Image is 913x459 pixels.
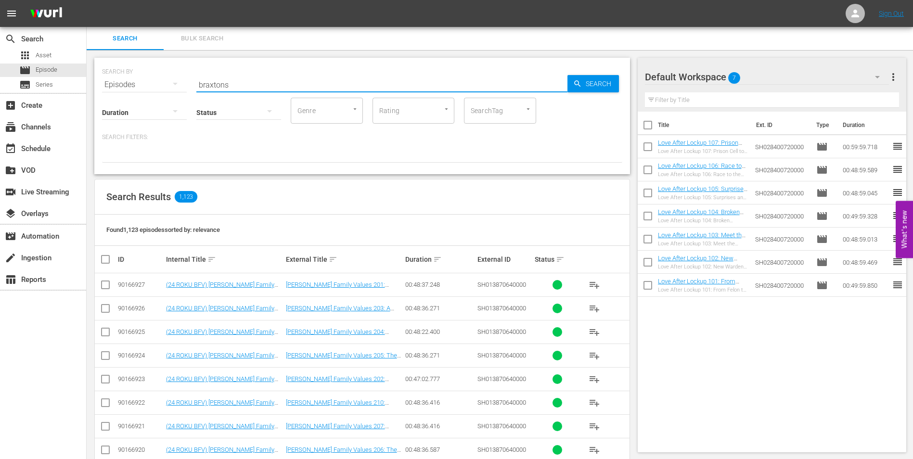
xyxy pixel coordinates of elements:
[477,399,526,406] span: SH013870640000
[5,100,16,111] span: Create
[350,104,360,114] button: Open
[106,191,171,203] span: Search Results
[658,217,748,224] div: Love After Lockup 104: Broken Promises
[751,181,812,204] td: SH028400720000
[23,2,69,25] img: ans4CAIJ8jUAAAAAAAAAAAAAAAAAAAAAAAAgQb4GAAAAAAAAAAAAAAAAAAAAAAAAJMjXAAAAAAAAAAAAAAAAAAAAAAAAgAT5G...
[892,140,903,152] span: reorder
[839,181,892,204] td: 00:48:59.045
[286,352,401,366] a: [PERSON_NAME] Family Values 205: The Graduate
[892,256,903,268] span: reorder
[286,375,389,390] a: [PERSON_NAME] Family Values 202: Beauty School Drop-out
[892,164,903,175] span: reorder
[5,121,16,133] span: Channels
[166,254,283,265] div: Internal Title
[556,255,565,264] span: sort
[118,281,163,288] div: 90166927
[589,303,600,314] span: playlist_add
[286,305,394,319] a: [PERSON_NAME] Family Values 203: A Snooping Dog
[329,255,337,264] span: sort
[5,165,16,176] span: VOD
[166,375,278,390] a: (24 ROKU BFV) [PERSON_NAME] Family Values 202: Beauty School Drop-out
[286,422,389,437] a: [PERSON_NAME] Family Values 207: Family Feuding
[583,297,606,320] button: playlist_add
[658,208,745,244] a: Love After Lockup 104: Broken Promises (Love After Lockup 104: Broken Promises (amc_networks_love...
[535,254,580,265] div: Status
[879,10,904,17] a: Sign Out
[658,264,748,270] div: Love After Lockup 102: New Warden in [GEOGRAPHIC_DATA]
[728,68,740,88] span: 7
[405,375,474,382] div: 00:47:02.777
[5,252,16,264] span: Ingestion
[118,399,163,406] div: 90166922
[405,254,474,265] div: Duration
[892,187,903,198] span: reorder
[169,33,235,44] span: Bulk Search
[751,204,812,228] td: SH028400720000
[892,233,903,244] span: reorder
[658,241,748,247] div: Love After Lockup 103: Meet the Parents
[166,328,278,350] a: (24 ROKU BFV) [PERSON_NAME] Family Values 204: [PERSON_NAME]'s New Doo-Wop [DEMOGRAPHIC_DATA]
[118,375,163,382] div: 90166923
[839,251,892,274] td: 00:48:59.469
[750,112,811,139] th: Ext. ID
[658,148,748,154] div: Love After Lockup 107: Prison Cell to Wedding Bells
[816,280,828,291] span: Episode
[658,278,745,321] a: Love After Lockup 101: From Felon to Fiance (Love After Lockup 101: From Felon to Fiance (amc_net...
[810,112,837,139] th: Type
[477,352,526,359] span: SH013870640000
[658,139,742,153] a: Love After Lockup 107: Prison Cell to Wedding Bells
[477,446,526,453] span: SH013870640000
[405,422,474,430] div: 00:48:36.416
[892,210,903,221] span: reorder
[583,320,606,344] button: playlist_add
[751,158,812,181] td: SH028400720000
[5,274,16,285] span: Reports
[645,64,889,90] div: Default Workspace
[19,64,31,76] span: Episode
[658,255,745,298] a: Love After Lockup 102: New Warden in [GEOGRAPHIC_DATA] (Love After Lockup 102: New Warden in [GEO...
[405,399,474,406] div: 00:48:36.416
[166,305,278,319] a: (24 ROKU BFV) [PERSON_NAME] Family Values 203: A Snooping Dog
[896,201,913,258] button: Open Feedback Widget
[887,71,899,83] span: more_vert
[658,185,747,229] a: Love After Lockup 105: Surprises and Sentences (Love After Lockup 105: Surprises and Sentences (a...
[892,279,903,291] span: reorder
[19,79,31,90] span: Series
[477,255,532,263] div: External ID
[751,135,812,158] td: SH028400720000
[5,230,16,242] span: Automation
[207,255,216,264] span: sort
[816,187,828,199] span: Episode
[658,194,748,201] div: Love After Lockup 105: Surprises and Sentences
[92,33,158,44] span: Search
[477,375,526,382] span: SH013870640000
[839,228,892,251] td: 00:48:59.013
[589,421,600,432] span: playlist_add
[589,397,600,408] span: playlist_add
[583,391,606,414] button: playlist_add
[582,75,619,92] span: Search
[816,141,828,153] span: Episode
[5,33,16,45] span: Search
[524,104,533,114] button: Open
[118,328,163,335] div: 90166925
[751,228,812,251] td: SH028400720000
[5,186,16,198] span: Live Streaming
[5,208,16,219] span: Overlays
[19,50,31,61] span: Asset
[36,80,53,89] span: Series
[477,328,526,335] span: SH013870640000
[6,8,17,19] span: menu
[658,231,746,268] a: Love After Lockup 103: Meet the Parents (Love After Lockup 103: Meet the Parents (amc_networks_lo...
[166,422,278,437] a: (24 ROKU BFV) [PERSON_NAME] Family Values 207: Family Feuding
[36,65,57,75] span: Episode
[589,350,600,361] span: playlist_add
[658,287,748,293] div: Love After Lockup 101: From Felon to Fiance
[442,104,451,114] button: Open
[658,171,748,178] div: Love After Lockup 106: Race to the Altar
[751,251,812,274] td: SH028400720000
[839,158,892,181] td: 00:48:59.589
[589,279,600,291] span: playlist_add
[583,415,606,438] button: playlist_add
[477,281,526,288] span: SH013870640000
